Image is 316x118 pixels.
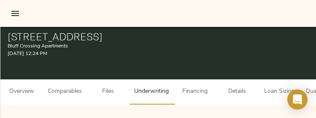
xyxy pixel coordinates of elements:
button: open drawer [5,3,25,24]
span: Loan Sizing [263,87,295,97]
span: Financing [179,87,211,97]
span: Overview [5,87,38,97]
span: Details [221,87,253,97]
div: Open Intercom Messenger [287,89,308,110]
span: Comparables [48,87,82,97]
span: Underwriting [134,87,169,97]
span: Files [92,87,124,97]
